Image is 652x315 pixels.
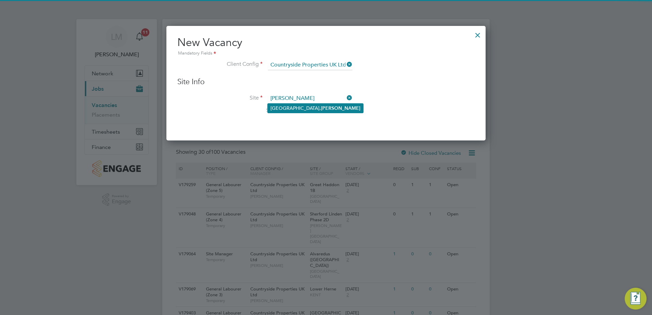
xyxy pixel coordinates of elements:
[268,104,363,113] li: [GEOGRAPHIC_DATA],
[268,93,352,104] input: Search for...
[266,107,350,113] span: Search by site name, address or group
[177,50,475,57] div: Mandatory Fields
[177,77,475,87] h3: Site Info
[321,105,360,111] b: [PERSON_NAME]
[268,60,352,70] input: Search for...
[177,35,475,57] h2: New Vacancy
[625,288,647,310] button: Engage Resource Center
[177,94,263,102] label: Site
[177,61,263,68] label: Client Config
